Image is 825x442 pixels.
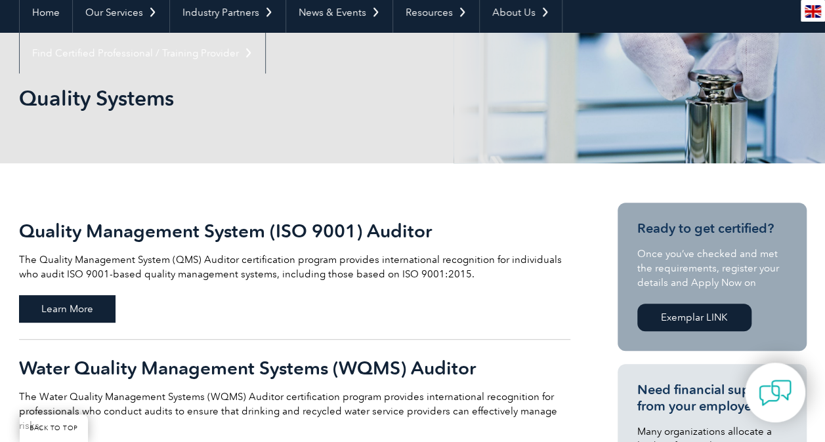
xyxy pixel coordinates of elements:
p: The Quality Management System (QMS) Auditor certification program provides international recognit... [19,252,570,281]
a: Exemplar LINK [637,304,751,331]
a: BACK TO TOP [20,414,88,442]
a: Quality Management System (ISO 9001) Auditor The Quality Management System (QMS) Auditor certific... [19,203,570,340]
a: Find Certified Professional / Training Provider [20,33,265,73]
img: contact-chat.png [759,376,792,409]
h2: Water Quality Management Systems (WQMS) Auditor [19,357,570,378]
img: en [805,5,821,18]
h3: Need financial support from your employer? [637,382,787,414]
p: Once you’ve checked and met the requirements, register your details and Apply Now on [637,247,787,290]
h2: Quality Management System (ISO 9001) Auditor [19,220,570,241]
h3: Ready to get certified? [637,220,787,237]
p: The Water Quality Management Systems (WQMS) Auditor certification program provides international ... [19,390,570,433]
h1: Quality Systems [19,85,523,111]
span: Learn More [19,295,116,323]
